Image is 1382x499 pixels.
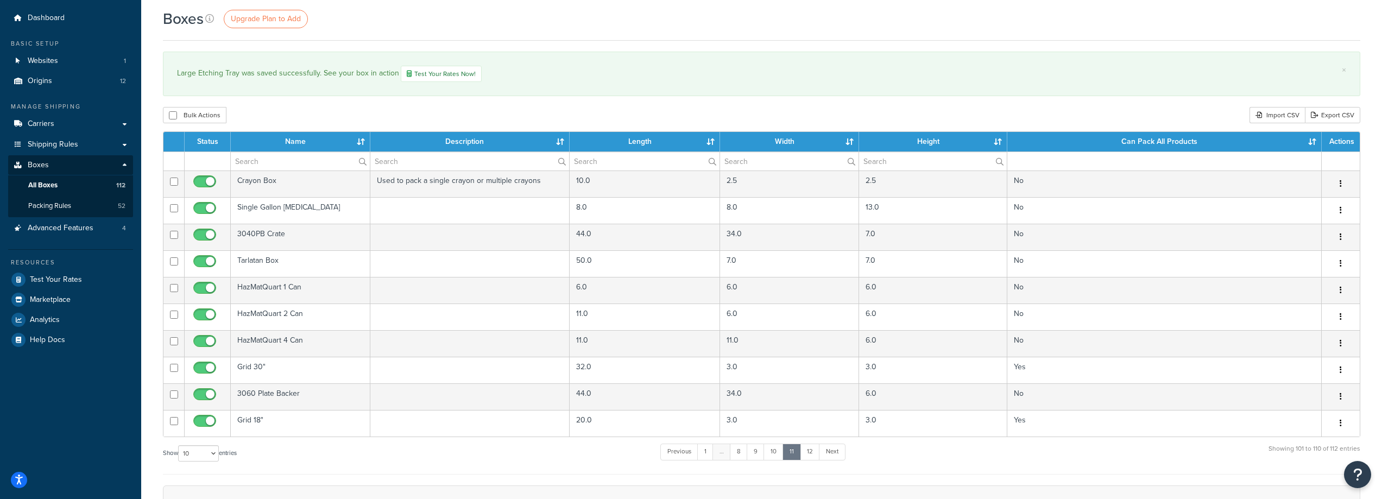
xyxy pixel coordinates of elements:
[1007,277,1322,304] td: No
[859,383,1007,410] td: 6.0
[185,132,231,151] th: Status
[28,56,58,66] span: Websites
[163,445,237,462] label: Show entries
[8,155,133,217] li: Boxes
[8,135,133,155] a: Shipping Rules
[782,444,801,460] a: 11
[730,444,748,460] a: 8
[8,8,133,28] a: Dashboard
[859,250,1007,277] td: 7.0
[30,336,65,345] span: Help Docs
[1342,66,1346,74] a: ×
[8,258,133,267] div: Resources
[1007,357,1322,383] td: Yes
[370,152,569,170] input: Search
[163,8,204,29] h1: Boxes
[1007,383,1322,410] td: No
[1007,330,1322,357] td: No
[163,107,226,123] button: Bulk Actions
[819,444,845,460] a: Next
[570,383,720,410] td: 44.0
[570,170,720,197] td: 10.0
[178,445,219,462] select: Showentries
[1007,224,1322,250] td: No
[30,315,60,325] span: Analytics
[8,310,133,330] a: Analytics
[859,410,1007,437] td: 3.0
[224,10,308,28] a: Upgrade Plan to Add
[720,357,859,383] td: 3.0
[8,330,133,350] li: Help Docs
[8,71,133,91] li: Origins
[231,170,370,197] td: Crayon Box
[720,152,859,170] input: Search
[859,330,1007,357] td: 6.0
[8,155,133,175] a: Boxes
[859,304,1007,330] td: 6.0
[1007,132,1322,151] th: Can Pack All Products : activate to sort column ascending
[1250,107,1305,123] div: Import CSV
[28,119,54,129] span: Carriers
[720,224,859,250] td: 34.0
[720,250,859,277] td: 7.0
[1007,197,1322,224] td: No
[28,14,65,23] span: Dashboard
[8,218,133,238] a: Advanced Features 4
[747,444,765,460] a: 9
[118,201,125,211] span: 52
[859,152,1006,170] input: Search
[8,270,133,289] a: Test Your Rates
[370,170,570,197] td: Used to pack a single crayon or multiple crayons
[1007,250,1322,277] td: No
[720,330,859,357] td: 11.0
[231,152,370,170] input: Search
[720,197,859,224] td: 8.0
[1322,132,1360,151] th: Actions
[231,13,301,24] span: Upgrade Plan to Add
[697,444,714,460] a: 1
[120,77,126,86] span: 12
[370,132,570,151] th: Description : activate to sort column ascending
[8,218,133,238] li: Advanced Features
[30,275,82,285] span: Test Your Rates
[231,224,370,250] td: 3040PB Crate
[28,201,71,211] span: Packing Rules
[763,444,784,460] a: 10
[570,357,720,383] td: 32.0
[8,114,133,134] a: Carriers
[231,383,370,410] td: 3060 Plate Backer
[231,357,370,383] td: Grid 30"
[720,383,859,410] td: 34.0
[570,277,720,304] td: 6.0
[712,444,731,460] a: …
[720,170,859,197] td: 2.5
[859,277,1007,304] td: 6.0
[1344,461,1371,488] button: Open Resource Center
[1007,170,1322,197] td: No
[8,51,133,71] a: Websites 1
[116,181,125,190] span: 112
[720,304,859,330] td: 6.0
[1007,304,1322,330] td: No
[231,410,370,437] td: Grid 18"
[28,224,93,233] span: Advanced Features
[28,140,78,149] span: Shipping Rules
[859,197,1007,224] td: 13.0
[28,181,58,190] span: All Boxes
[570,304,720,330] td: 11.0
[8,196,133,216] a: Packing Rules 52
[570,330,720,357] td: 11.0
[8,175,133,195] a: All Boxes 112
[28,161,49,170] span: Boxes
[720,132,859,151] th: Width : activate to sort column ascending
[720,277,859,304] td: 6.0
[8,290,133,309] a: Marketplace
[231,304,370,330] td: HazMatQuart 2 Can
[231,197,370,224] td: Single Gallon [MEDICAL_DATA]
[8,51,133,71] li: Websites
